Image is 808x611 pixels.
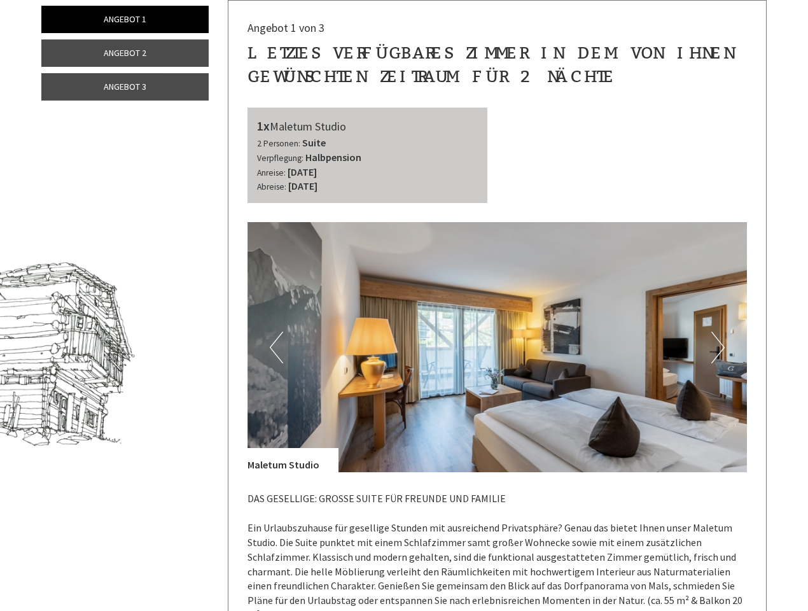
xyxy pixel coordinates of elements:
[247,20,324,35] span: Angebot 1 von 3
[288,179,317,192] b: [DATE]
[288,165,317,178] b: [DATE]
[257,153,303,164] small: Verpflegung:
[247,222,748,472] img: image
[270,332,283,363] button: Previous
[257,117,478,136] div: Maletum Studio
[104,47,146,59] span: Angebot 2
[257,181,286,192] small: Abreise:
[711,332,725,363] button: Next
[257,138,300,149] small: 2 Personen:
[247,41,748,88] div: Letztes verfügbares Zimmer in dem von Ihnen gewünschten Zeitraum für 2 Nächte
[104,13,146,25] span: Angebot 1
[305,151,361,164] b: Halbpension
[247,448,338,472] div: Maletum Studio
[302,136,326,149] b: Suite
[104,81,146,92] span: Angebot 3
[257,167,286,178] small: Anreise:
[257,118,270,134] b: 1x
